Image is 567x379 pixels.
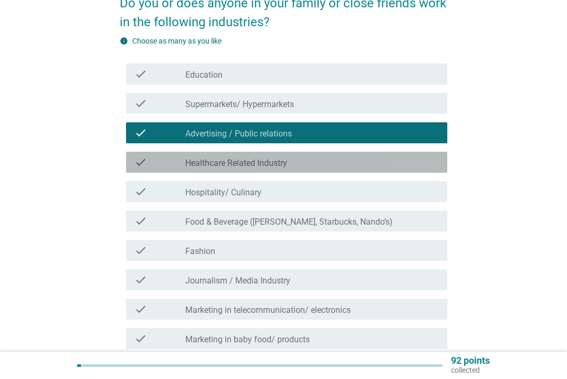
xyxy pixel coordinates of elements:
label: Marketing in telecommunication/ electronics [185,305,351,315]
i: check [134,244,147,257]
i: check [134,215,147,227]
label: Fashion [185,246,215,257]
label: Education [185,70,223,80]
p: 92 points [451,356,490,365]
i: check [134,273,147,286]
i: check [134,97,147,110]
i: check [134,303,147,315]
i: check [134,156,147,169]
label: Journalism / Media Industry [185,276,290,286]
i: check [134,332,147,345]
label: Supermarkets/ Hypermarkets [185,99,294,110]
label: Choose as many as you like [132,37,222,45]
i: check [134,185,147,198]
label: Food & Beverage ([PERSON_NAME], Starbucks, Nando’s) [185,217,393,227]
label: Marketing in baby food/ products [185,334,310,345]
label: Advertising / Public relations [185,129,292,139]
i: info [120,37,128,45]
label: Healthcare Related Industry [185,158,287,169]
p: collected [451,365,490,375]
i: check [134,68,147,80]
i: check [134,127,147,139]
label: Hospitality/ Culinary [185,187,261,198]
